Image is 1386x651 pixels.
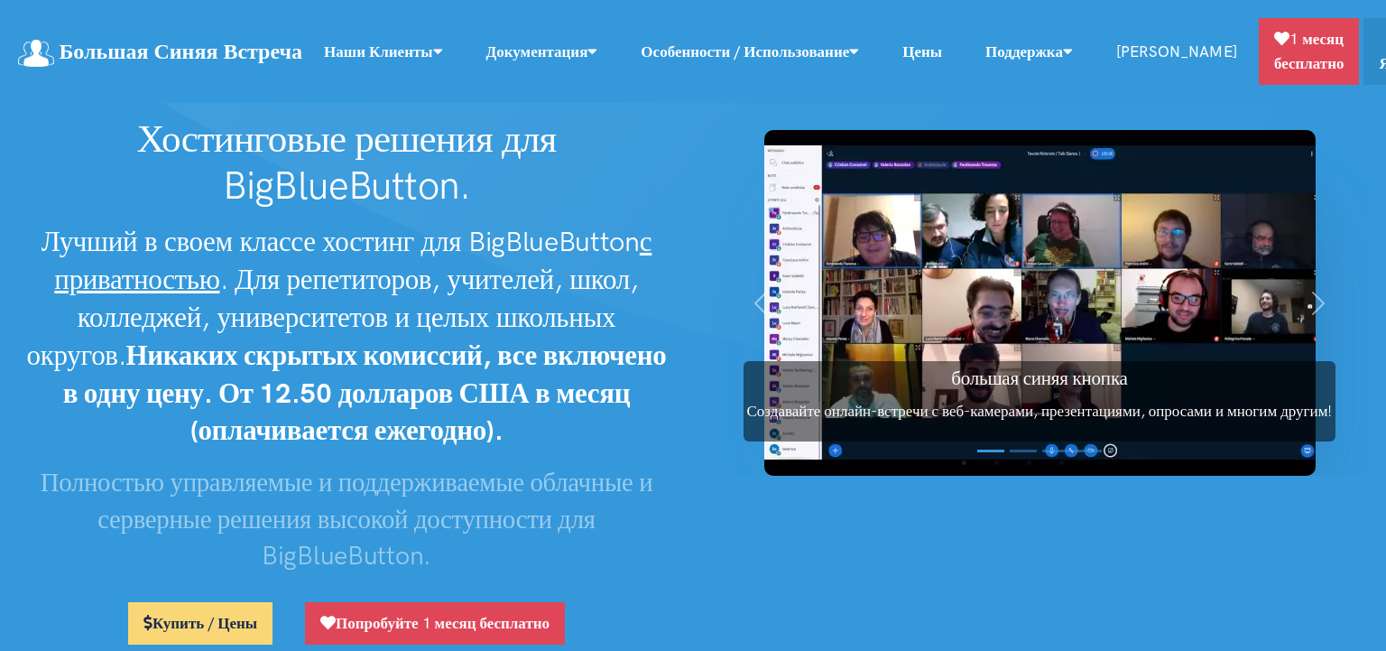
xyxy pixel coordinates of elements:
[465,33,620,71] a: Документация
[1095,33,1259,71] a: [PERSON_NAME]
[63,339,667,448] strong: Никаких скрытых комиссий, все включено в одну цену. От 12.50 долларов США в месяц (оплачивается е...
[18,40,54,67] img: логотип
[18,33,302,71] a: Большая Синяя Встреча
[764,130,1316,476] img: Скриншот BigBlueButton
[128,602,273,645] a: Купить / Цены
[744,365,1335,391] h3: большая синяя кнопка
[305,602,565,645] a: Попробуйте 1 месяц бесплатно
[18,223,675,450] h2: Лучший в своем классе хостинг для BigBlueButton . Для репетиторов, учителей, школ, колледжей, уни...
[964,33,1095,71] a: Поддержка
[619,33,881,71] a: Особенности / Использование
[18,116,675,209] h1: Хостинговые решения для BigBlueButton.
[881,33,964,71] a: Цены
[744,399,1335,423] p: Создавайте онлайн-встречи с веб-камерами, презентациями, опросами и многим другим!
[302,33,465,71] a: Наши клиенты
[18,464,675,573] h3: Полностью управляемые и поддерживаемые облачные и серверные решения высокой доступности для BigBl...
[1259,18,1360,85] a: 1 месяц бесплатно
